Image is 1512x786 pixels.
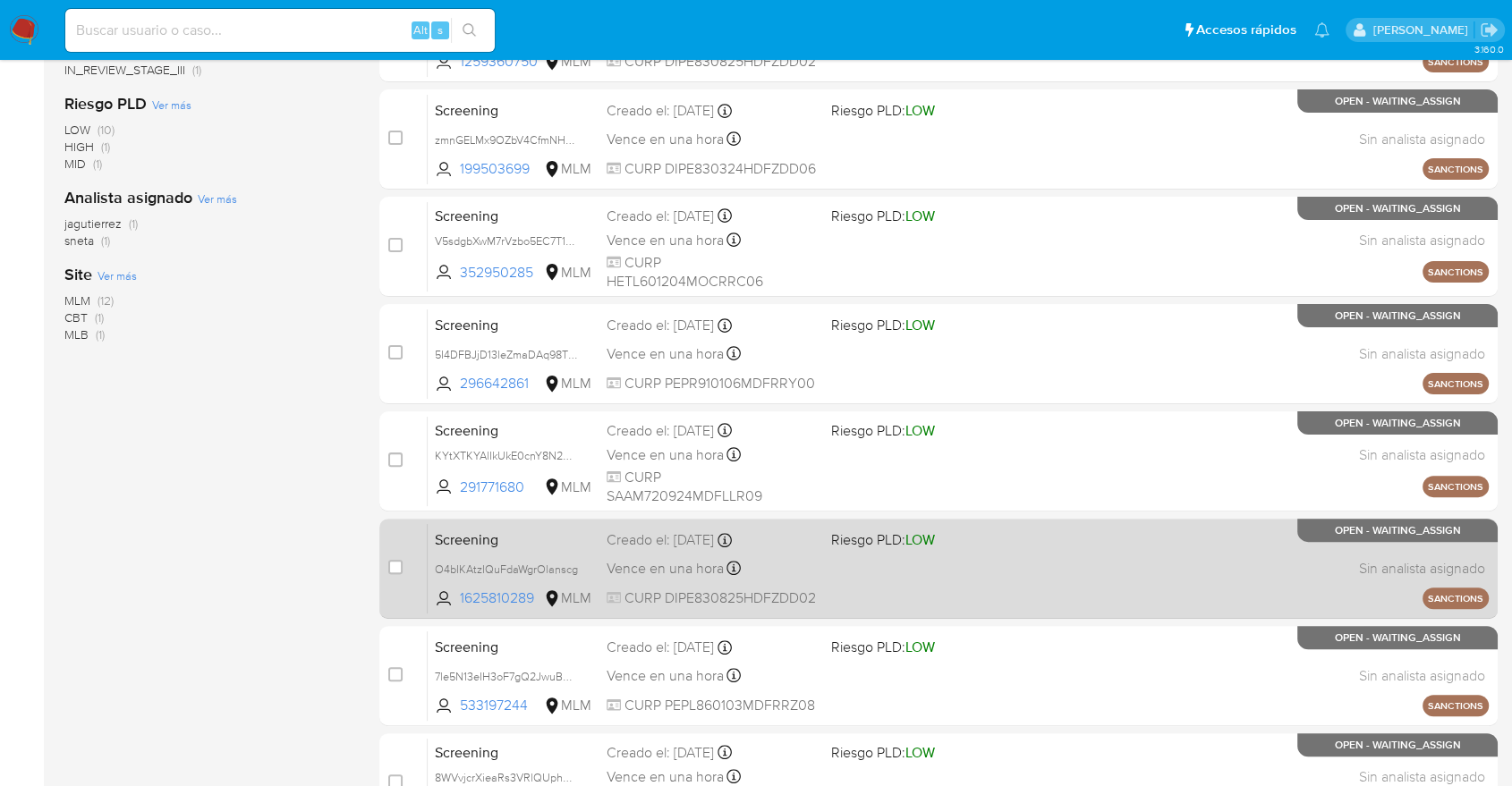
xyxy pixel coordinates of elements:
span: s [437,21,443,38]
span: 3.160.0 [1474,42,1503,56]
button: search-icon [451,18,488,43]
a: Salir [1480,21,1499,39]
a: Notificaciones [1314,22,1329,38]
span: Alt [413,21,428,38]
p: marianela.tarsia@mercadolibre.com [1372,21,1474,38]
input: Buscar usuario o caso... [65,19,495,42]
span: Accesos rápidos [1196,21,1296,39]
